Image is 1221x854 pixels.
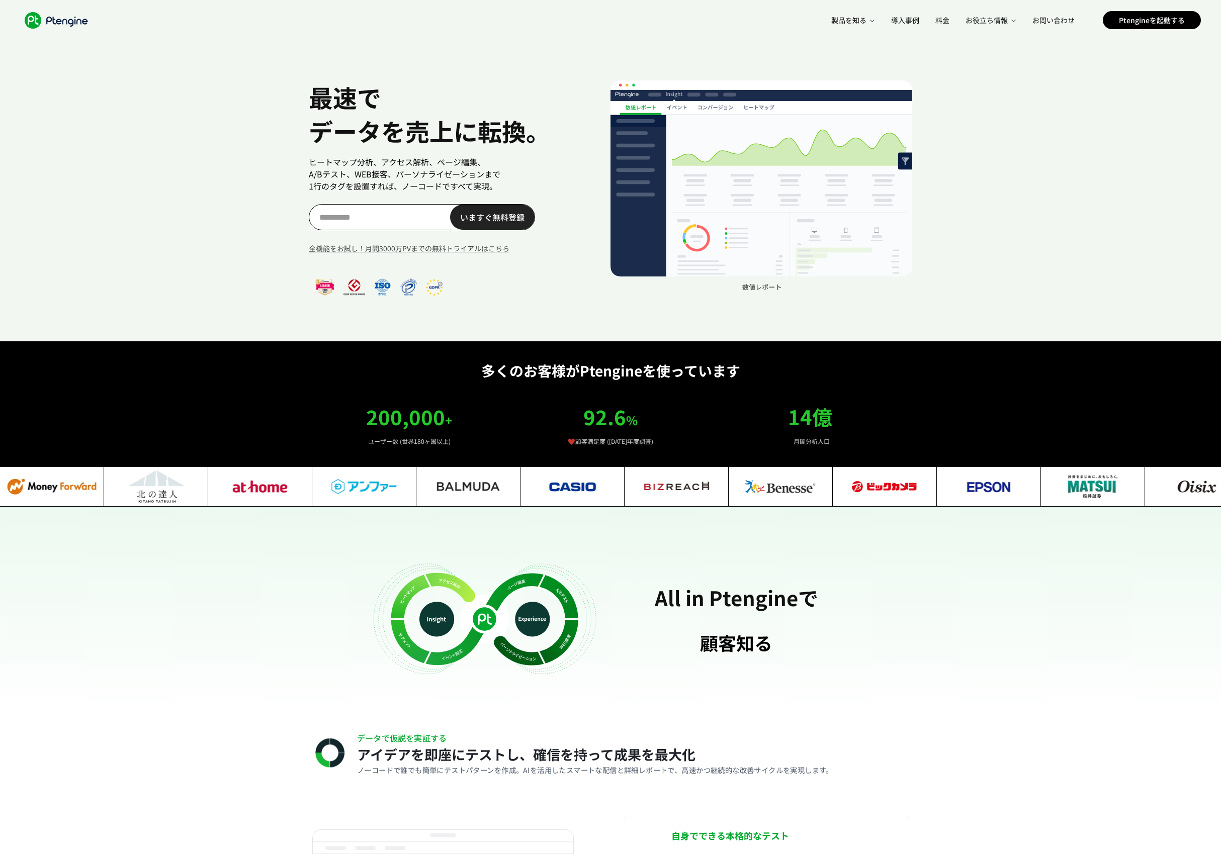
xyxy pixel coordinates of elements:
img: bizreach_555232d01c.jpg [625,466,729,507]
p: 多くのお客様がPtengineを使っています [309,361,912,379]
p: データで仮説を実証する [357,732,674,743]
a: Ptengineを起動する [1103,11,1201,29]
a: いますぐ無料登録 [450,205,535,230]
img: Ptengine Illustration [369,562,600,676]
img: bigcamera_9bfb12cee7.jpg [833,466,937,507]
span: 14億 [788,402,832,431]
p: 月間分析人口​ [711,436,912,446]
p: ❤️顧客満足度 ([DATE]年度調査) [510,436,711,446]
img: Circle icon [312,734,348,771]
span: + [445,411,452,429]
span: % [626,411,638,429]
a: 全機能をお試し！月間3000万PVまでの無料トライアルはこちら [309,242,580,255]
span: 92.6 [583,402,626,431]
span: 料金 [935,15,949,25]
img: frame_ff9761bbef.png [309,275,450,298]
p: ノーコードで誰でも簡単にテストパターンを作成。AIを活用したスマートな配信と詳細レポートで、高速かつ継続的な改善サイクルを実現します。 [357,765,674,776]
p: 自身でできる本格的なテスト [671,829,897,842]
p: ヒートマップ分析、アクセス解析、ページ編集、 A/Bテスト、WEB接客、パーソナライゼーションまで 1行のタグを設置すれば、ノーコードですべて実現。 [309,156,580,192]
span: お役立ち情報 [966,15,1009,25]
img: casio_4a1f8adaa4.jpg [520,466,625,507]
span: 製品を知る [831,15,867,25]
img: Balmuda_9406063074.jpg [416,466,520,507]
h1: 最速で データを売上に転換。 [309,80,580,148]
img: Frame_2007692023_1_d8e7234b30.jpg [104,466,208,507]
span: 導入事例 [891,15,919,25]
p: ユーザー数 (世界180ヶ国以上) [309,436,510,446]
img: Benesse_0f838de59e.jpg [729,466,833,507]
img: epson_d420854757.jpg [937,466,1041,507]
span: 200,000 [366,402,445,431]
h2: All in Ptengineで [621,586,852,610]
img: at_home_14e6379b2c.jpg [208,466,312,507]
h2: アイデアを即座にテストし、確信を持って成果を最大化 [357,746,674,762]
img: angfa_c8a7ddfbd6.jpg [312,466,416,507]
img: matsui_ae98c0d6a2.jpg [1041,466,1145,507]
span: お問い合わせ [1032,15,1075,25]
div: 顧客知る [700,627,772,657]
